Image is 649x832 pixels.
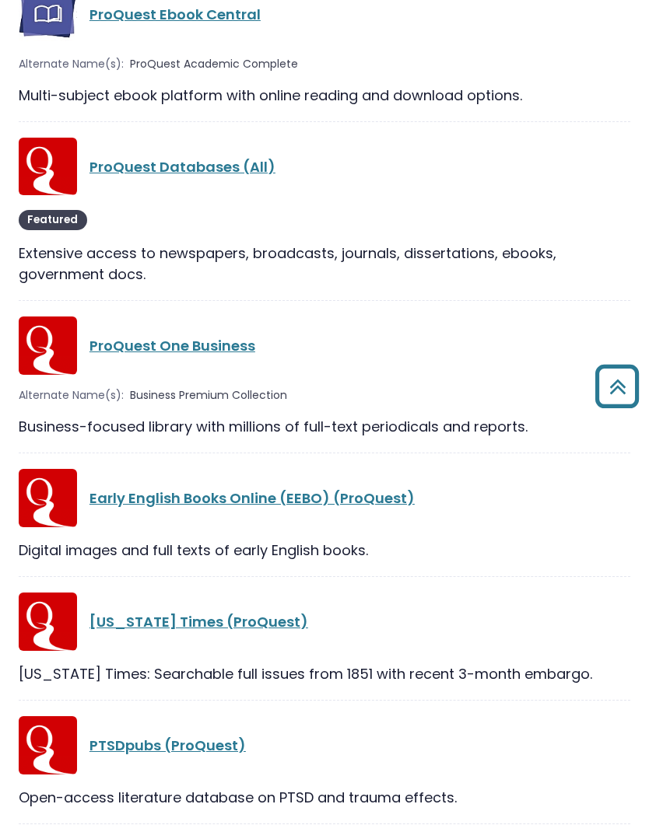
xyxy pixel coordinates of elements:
[19,387,124,404] span: Alternate Name(s):
[19,540,630,561] div: Digital images and full texts of early English books.
[89,612,308,631] a: [US_STATE] Times (ProQuest)
[89,157,275,177] a: ProQuest Databases (All)
[89,736,246,755] a: PTSDpubs (ProQuest)
[19,85,630,106] div: Multi-subject ebook platform with online reading and download options.
[19,416,630,437] div: Business-focused library with millions of full-text periodicals and reports.
[19,210,87,230] span: Featured
[130,387,287,404] span: Business Premium Collection
[89,336,255,355] a: ProQuest One Business
[19,663,630,684] div: [US_STATE] Times: Searchable full issues from 1851 with recent 3-month embargo.
[19,56,124,72] span: Alternate Name(s):
[89,5,261,24] a: ProQuest Ebook Central
[589,372,645,400] a: Back to Top
[130,56,298,72] span: ProQuest Academic Complete
[89,488,415,508] a: Early English Books Online (EEBO) (ProQuest)
[19,243,630,285] div: Extensive access to newspapers, broadcasts, journals, dissertations, ebooks, government docs.
[19,787,630,808] div: Open-access literature database on PTSD and trauma effects.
